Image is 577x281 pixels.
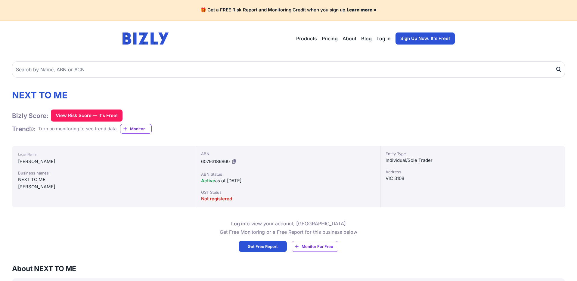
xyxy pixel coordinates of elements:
a: Pricing [322,35,338,42]
div: GST Status [201,189,375,195]
span: Monitor [130,126,151,132]
div: Business names [18,170,190,176]
div: ABN [201,151,375,157]
span: Monitor For Free [302,243,333,249]
div: [PERSON_NAME] [18,183,190,190]
h3: About NEXT TO ME [12,264,565,273]
div: [PERSON_NAME] [18,158,190,165]
div: ABN Status [201,171,375,177]
button: Products [296,35,317,42]
span: Not registered [201,196,232,202]
h4: 🎁 Get a FREE Risk Report and Monitoring Credit when you sign up. [7,7,570,13]
a: About [343,35,356,42]
div: VIC 3108 [386,175,560,182]
a: Monitor For Free [292,241,338,252]
div: as of [DATE] [201,177,375,184]
div: Individual/Sole Trader [386,157,560,164]
h1: NEXT TO ME [12,90,152,100]
input: Search by Name, ABN or ACN [12,61,565,78]
a: Blog [361,35,372,42]
div: Legal Name [18,151,190,158]
div: NEXT TO ME [18,176,190,183]
div: Address [386,169,560,175]
button: View Risk Score — It's Free! [51,110,123,122]
p: to view your account, [GEOGRAPHIC_DATA] Get Free Monitoring or a Free Report for this business below [220,219,357,236]
a: Log in [231,221,245,227]
span: 60793186860 [201,159,230,164]
a: Sign Up Now. It's Free! [396,32,455,45]
div: Turn on monitoring to see trend data. [38,125,118,132]
span: Get Free Report [248,243,278,249]
h1: Bizly Score: [12,112,48,120]
a: Get Free Report [239,241,287,252]
a: Monitor [120,124,152,134]
h1: Trend : [12,125,36,133]
span: Active [201,178,215,184]
a: Learn more » [347,7,377,13]
div: Entity Type [386,151,560,157]
a: Log in [377,35,391,42]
